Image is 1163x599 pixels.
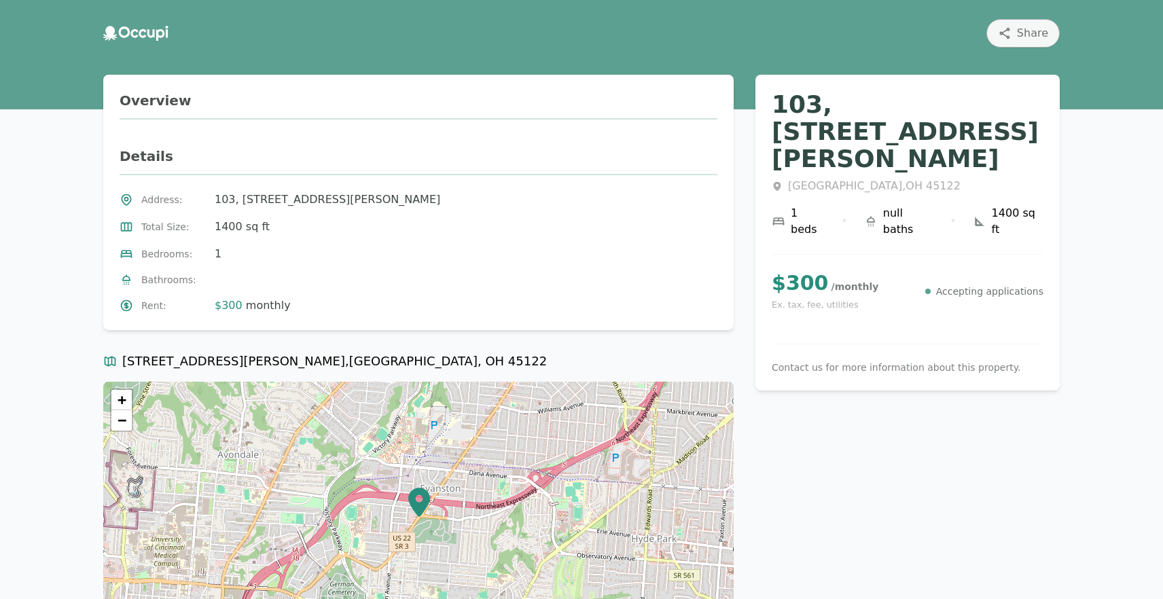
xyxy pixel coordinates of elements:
[215,192,440,208] span: 103, [STREET_ADDRESS][PERSON_NAME]
[408,487,430,518] img: Marker
[120,147,717,175] h2: Details
[141,299,207,312] span: Rent :
[120,91,717,120] h2: Overview
[141,247,207,261] span: Bedrooms :
[111,410,132,431] a: Zoom out
[992,205,1043,238] span: 1400 sq ft
[788,178,961,194] span: [GEOGRAPHIC_DATA] , OH 45122
[772,91,1043,173] h1: 103, [STREET_ADDRESS][PERSON_NAME]
[111,390,132,410] a: Zoom in
[772,298,878,311] small: Ex. tax, fee, utilities
[118,412,126,429] span: −
[141,273,207,287] span: Bathrooms :
[772,361,1043,374] p: Contact us for more information about this property.
[215,246,221,262] span: 1
[215,219,270,235] span: 1400 sq ft
[831,281,879,292] span: / monthly
[243,299,291,312] span: monthly
[986,19,1060,48] button: Share
[791,205,825,238] span: 1 beds
[883,205,933,238] span: null baths
[103,352,734,382] h3: [STREET_ADDRESS][PERSON_NAME] , [GEOGRAPHIC_DATA] , OH 45122
[1017,25,1048,41] span: Share
[141,193,207,206] span: Address :
[772,271,878,295] p: $ 300
[936,285,1043,298] p: Accepting applications
[118,391,126,408] span: +
[215,299,243,312] span: $300
[950,213,956,230] div: •
[841,213,847,230] div: •
[141,220,207,234] span: Total Size :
